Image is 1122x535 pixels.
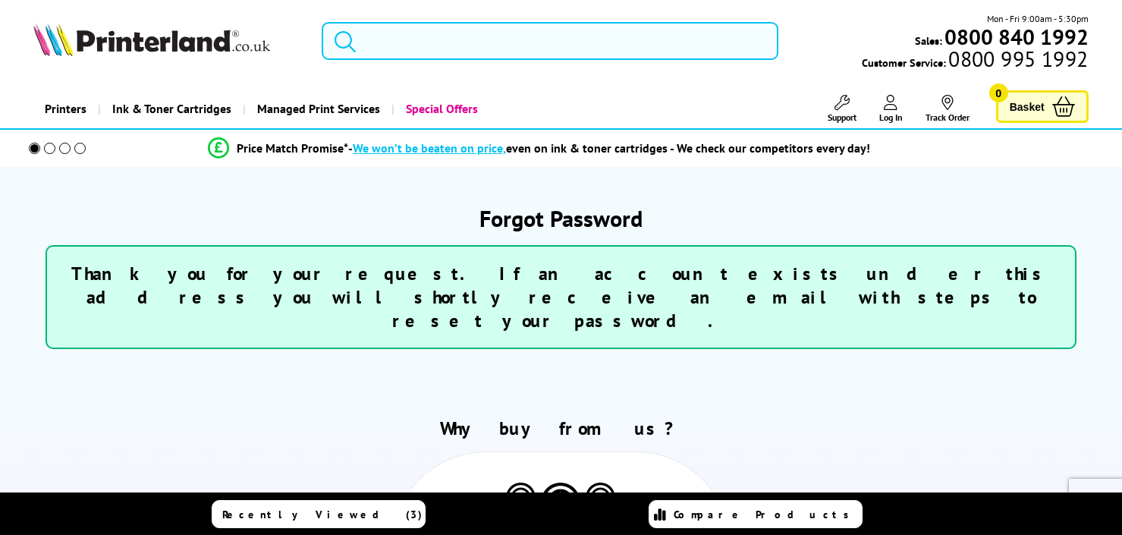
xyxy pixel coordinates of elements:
[348,140,870,156] div: - even on ink & toner cartridges - We check our competitors every day!
[353,140,506,156] span: We won’t be beaten on price,
[915,33,942,48] span: Sales:
[243,90,391,128] a: Managed Print Services
[828,112,856,123] span: Support
[828,95,856,123] a: Support
[649,500,863,528] a: Compare Products
[222,508,423,521] span: Recently Viewed (3)
[33,417,1088,440] h2: Why buy from us?
[62,262,1059,332] h3: Thank you for your request. If an account exists under this address you will shortly receive an e...
[33,23,270,56] img: Printerland Logo
[212,500,426,528] a: Recently Viewed (3)
[987,11,1089,26] span: Mon - Fri 9:00am - 5:30pm
[946,52,1088,66] span: 0800 995 1992
[879,95,903,123] a: Log In
[942,30,1089,44] a: 0800 840 1992
[538,483,583,535] img: Printer Experts
[391,90,489,128] a: Special Offers
[862,52,1088,70] span: Customer Service:
[996,90,1089,123] a: Basket 0
[674,508,857,521] span: Compare Products
[944,23,1089,51] b: 0800 840 1992
[237,140,348,156] span: Price Match Promise*
[504,483,538,521] img: Printer Experts
[1010,96,1045,117] span: Basket
[926,95,970,123] a: Track Order
[112,90,231,128] span: Ink & Toner Cartridges
[989,83,1008,102] span: 0
[879,112,903,123] span: Log In
[33,90,98,128] a: Printers
[33,23,302,59] a: Printerland Logo
[46,203,1076,233] h1: Forgot Password
[8,135,1070,162] li: modal_Promise
[583,483,618,521] img: Printer Experts
[98,90,243,128] a: Ink & Toner Cartridges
